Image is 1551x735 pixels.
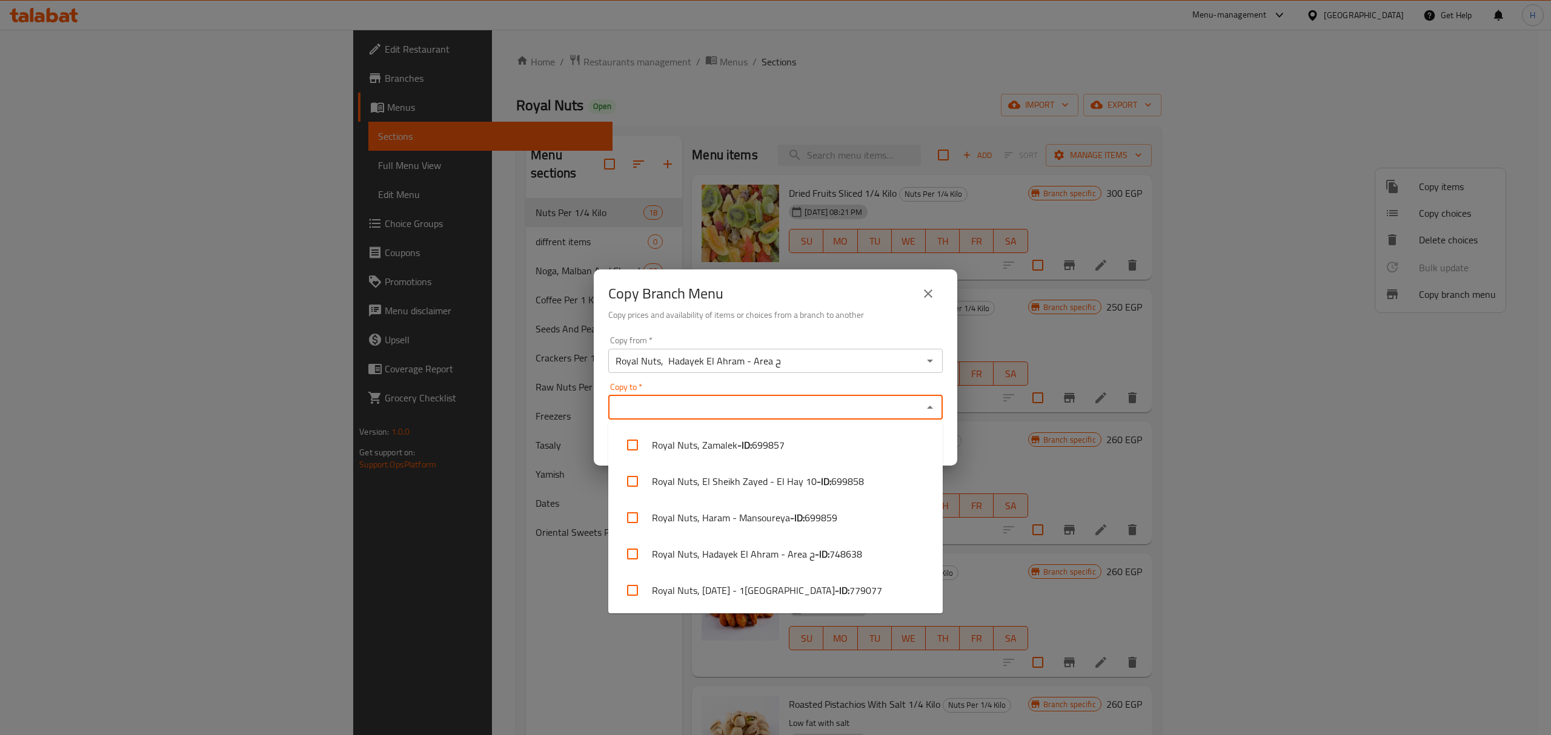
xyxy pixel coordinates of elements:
span: 779077 [849,583,882,598]
b: - ID: [815,547,829,561]
li: Royal Nuts, [DATE] - 1[GEOGRAPHIC_DATA] [608,572,943,608]
h2: Copy Branch Menu [608,284,723,303]
b: - ID: [817,474,831,489]
li: Royal Nuts, Zamalek [608,427,943,463]
li: Royal Nuts, Haram - Mansoureya [608,499,943,536]
h6: Copy prices and availability of items or choices from a branch to another [608,308,943,321]
b: - ID: [790,510,805,525]
span: 699858 [831,474,864,489]
b: - ID: [835,583,849,598]
span: 748638 [829,547,862,561]
li: Royal Nuts, El Sheikh Zayed - El Hay 10 [608,463,943,499]
span: 699857 [752,438,785,452]
li: Royal Nuts, Hadayek El Ahram - Area ح [608,536,943,572]
span: 699859 [805,510,837,525]
b: - ID: [737,438,752,452]
button: close [914,279,943,308]
button: Close [922,399,938,416]
button: Open [922,352,938,369]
